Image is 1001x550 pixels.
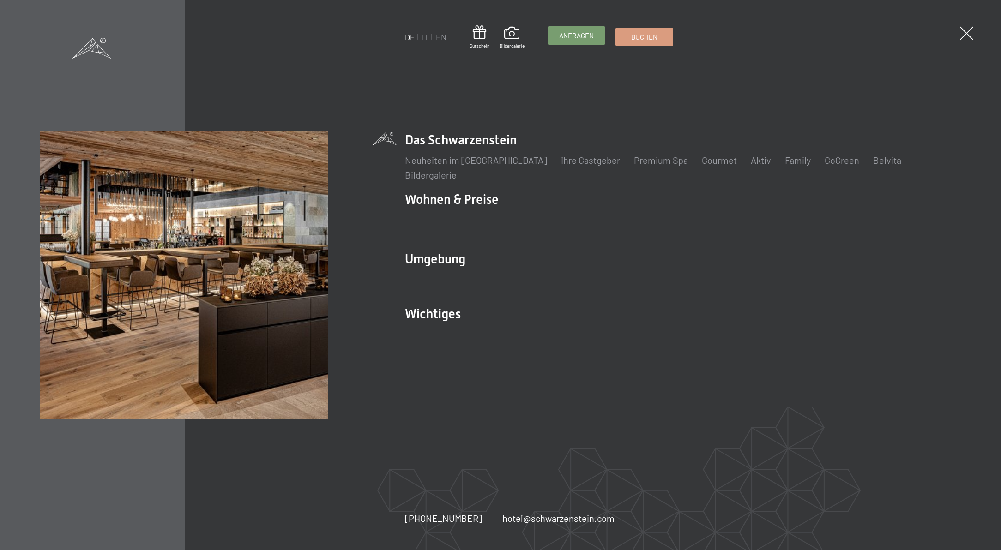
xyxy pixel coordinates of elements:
[785,155,811,166] a: Family
[405,32,415,42] a: DE
[405,169,457,180] a: Bildergalerie
[548,27,605,44] a: Anfragen
[422,32,429,42] a: IT
[405,155,547,166] a: Neuheiten im [GEOGRAPHIC_DATA]
[825,155,859,166] a: GoGreen
[873,155,901,166] a: Belvita
[631,32,657,42] span: Buchen
[500,42,525,49] span: Bildergalerie
[616,28,673,46] a: Buchen
[470,25,489,49] a: Gutschein
[500,27,525,49] a: Bildergalerie
[502,512,615,525] a: hotel@schwarzenstein.com
[405,512,482,525] a: [PHONE_NUMBER]
[405,513,482,524] span: [PHONE_NUMBER]
[634,155,688,166] a: Premium Spa
[702,155,737,166] a: Gourmet
[751,155,771,166] a: Aktiv
[561,155,620,166] a: Ihre Gastgeber
[40,131,328,419] img: Wellnesshotel Südtirol SCHWARZENSTEIN - Wellnessurlaub in den Alpen, Wandern und Wellness
[470,42,489,49] span: Gutschein
[436,32,446,42] a: EN
[559,31,594,41] span: Anfragen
